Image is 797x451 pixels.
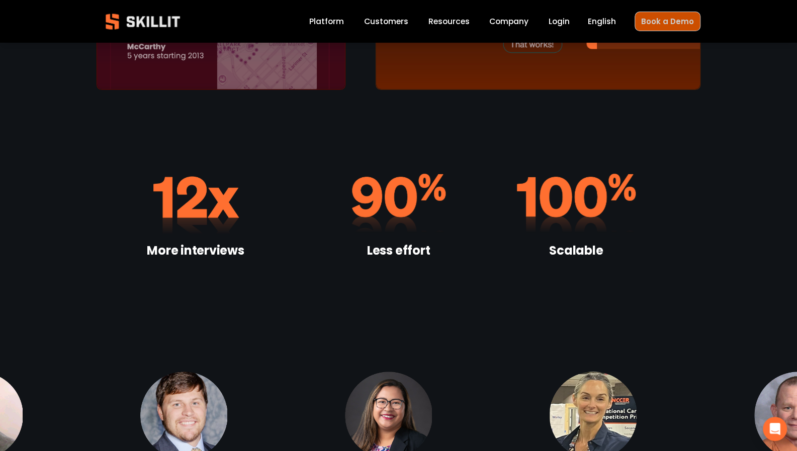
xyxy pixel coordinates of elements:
a: Customers [364,15,408,28]
a: folder dropdown [428,15,469,28]
strong: More interviews [147,241,244,262]
strong: Less effort [367,241,430,262]
a: Book a Demo [635,12,700,31]
div: Open Intercom Messenger [763,417,787,441]
a: Login [549,15,570,28]
div: language picker [588,15,616,28]
a: Company [489,15,528,28]
span: English [588,16,616,27]
span: Resources [428,16,469,27]
a: Platform [309,15,344,28]
strong: Scalable [549,241,603,262]
img: Skillit [97,7,189,37]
